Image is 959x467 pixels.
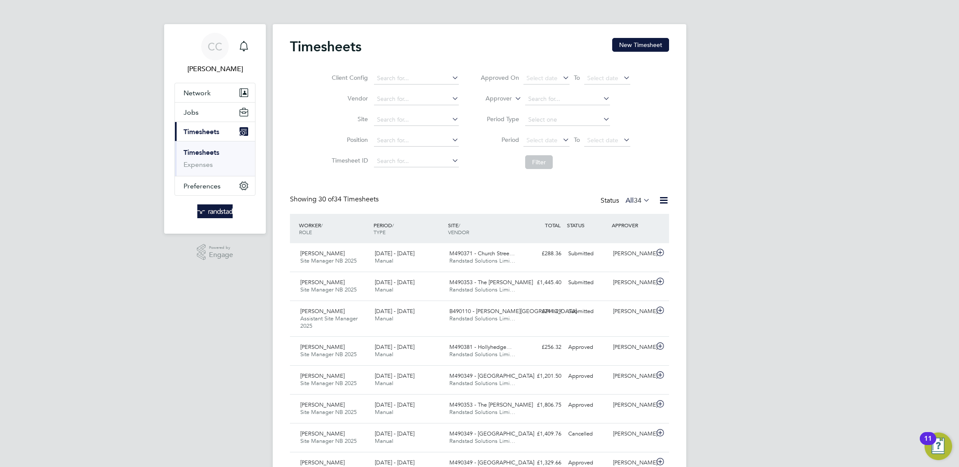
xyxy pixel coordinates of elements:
[300,351,357,358] span: Site Manager NB 2025
[318,195,334,204] span: 30 of
[300,250,345,257] span: [PERSON_NAME]
[520,304,565,319] div: £241.49
[449,279,533,286] span: M490353 - The [PERSON_NAME]
[290,195,380,204] div: Showing
[184,182,221,190] span: Preferences
[449,307,577,315] span: B490110 - [PERSON_NAME][GEOGRAPHIC_DATA]
[526,136,557,144] span: Select date
[610,304,654,319] div: [PERSON_NAME]
[300,459,345,466] span: [PERSON_NAME]
[449,343,512,351] span: M490381 - Hollyhedge…
[565,247,610,261] div: Submitted
[208,41,222,52] span: CC
[329,157,368,164] label: Timesheet ID
[300,401,345,408] span: [PERSON_NAME]
[458,222,460,229] span: /
[300,408,357,416] span: Site Manager NB 2025
[175,103,255,122] button: Jobs
[174,64,255,74] span: Corbon Clarke-Selby
[449,257,515,264] span: Randstad Solutions Limi…
[375,408,393,416] span: Manual
[174,204,255,218] a: Go to home page
[300,286,357,293] span: Site Manager NB 2025
[520,398,565,412] div: £1,806.75
[610,276,654,290] div: [PERSON_NAME]
[525,93,610,105] input: Search for...
[375,257,393,264] span: Manual
[446,217,520,240] div: SITE
[520,247,565,261] div: £288.36
[626,196,650,205] label: All
[375,307,414,315] span: [DATE] - [DATE]
[565,427,610,441] div: Cancelled
[520,369,565,383] div: £1,201.50
[565,369,610,383] div: Approved
[610,369,654,383] div: [PERSON_NAME]
[449,250,515,257] span: M490371 - Church Stree…
[375,279,414,286] span: [DATE] - [DATE]
[300,372,345,379] span: [PERSON_NAME]
[565,304,610,319] div: Submitted
[375,372,414,379] span: [DATE] - [DATE]
[601,195,652,207] div: Status
[321,222,323,229] span: /
[449,315,515,322] span: Randstad Solutions Limi…
[525,114,610,126] input: Select one
[634,196,641,205] span: 34
[924,439,932,450] div: 11
[299,229,312,235] span: ROLE
[209,244,233,251] span: Powered by
[164,24,266,234] nav: Main navigation
[565,276,610,290] div: Submitted
[375,459,414,466] span: [DATE] - [DATE]
[480,115,519,123] label: Period Type
[449,351,515,358] span: Randstad Solutions Limi…
[375,351,393,358] span: Manual
[197,204,233,218] img: randstad-logo-retina.png
[449,437,515,445] span: Randstad Solutions Limi…
[526,74,557,82] span: Select date
[297,217,371,240] div: WORKER
[392,222,394,229] span: /
[610,217,654,233] div: APPROVER
[318,195,379,204] span: 34 Timesheets
[184,89,211,97] span: Network
[300,257,357,264] span: Site Manager NB 2025
[300,307,345,315] span: [PERSON_NAME]
[480,136,519,144] label: Period
[374,114,459,126] input: Search for...
[473,94,512,103] label: Approver
[184,148,219,157] a: Timesheets
[520,340,565,354] div: £256.32
[197,244,234,260] a: Powered byEngage
[545,222,560,229] span: TOTAL
[300,343,345,351] span: [PERSON_NAME]
[612,38,669,52] button: New Timesheet
[375,343,414,351] span: [DATE] - [DATE]
[374,93,459,105] input: Search for...
[610,427,654,441] div: [PERSON_NAME]
[374,72,459,85] input: Search for...
[448,229,469,235] span: VENDOR
[329,115,368,123] label: Site
[290,38,361,55] h2: Timesheets
[371,217,446,240] div: PERIOD
[184,160,213,169] a: Expenses
[184,128,219,136] span: Timesheets
[925,433,952,460] button: Open Resource Center, 11 new notifications
[571,72,582,83] span: To
[610,340,654,354] div: [PERSON_NAME]
[449,379,515,387] span: Randstad Solutions Limi…
[520,276,565,290] div: £1,445.40
[375,379,393,387] span: Manual
[375,315,393,322] span: Manual
[565,217,610,233] div: STATUS
[329,136,368,144] label: Position
[175,141,255,176] div: Timesheets
[520,427,565,441] div: £1,409.76
[300,279,345,286] span: [PERSON_NAME]
[525,155,553,169] button: Filter
[449,430,534,437] span: M490349 - [GEOGRAPHIC_DATA]
[175,83,255,102] button: Network
[174,33,255,74] a: CC[PERSON_NAME]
